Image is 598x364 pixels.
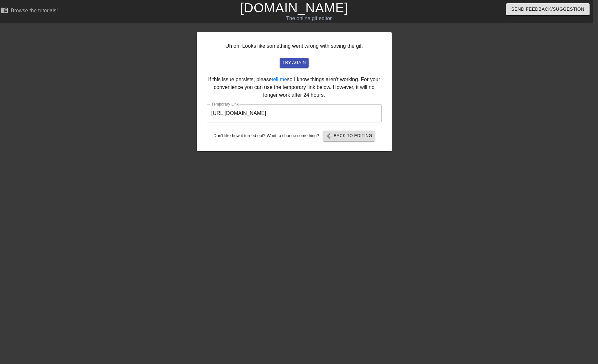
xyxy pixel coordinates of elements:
button: Back to Editing [323,131,375,141]
span: Back to Editing [326,132,372,140]
button: try again [280,58,308,68]
div: The online gif editor [198,15,420,22]
span: Send Feedback/Suggestion [511,5,584,13]
div: Uh oh. Looks like something went wrong with saving the gif. If this issue persists, please so I k... [197,32,392,151]
span: menu_book [0,6,8,14]
span: arrow_back [326,132,334,140]
button: Send Feedback/Suggestion [506,3,590,15]
div: Browse the tutorials! [11,8,58,13]
input: bare [207,104,382,122]
a: tell me [272,77,287,82]
div: Don't like how it turned out? Want to change something? [207,131,382,141]
a: Browse the tutorials! [0,6,58,16]
span: try again [282,59,306,67]
a: [DOMAIN_NAME] [240,1,348,15]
